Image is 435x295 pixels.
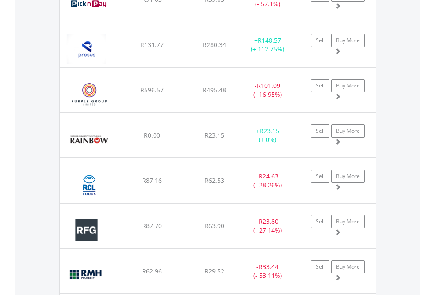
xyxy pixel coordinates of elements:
a: Sell [311,215,329,228]
a: Sell [311,79,329,92]
a: Sell [311,260,329,273]
div: - (- 53.11%) [240,262,295,280]
img: EQU.ZA.PRX.png [64,33,109,65]
a: Buy More [331,170,365,183]
div: - (- 27.14%) [240,217,295,235]
span: R148.57 [258,36,281,44]
a: Sell [311,170,329,183]
img: EQU.ZA.RMH.png [64,260,109,291]
span: R280.34 [203,40,226,49]
span: R87.16 [142,176,162,185]
span: R23.15 [205,131,224,139]
span: R23.80 [259,217,278,226]
a: Buy More [331,215,365,228]
span: R101.09 [257,81,280,90]
a: Buy More [331,124,365,138]
a: Buy More [331,34,365,47]
span: R23.15 [260,127,279,135]
div: + (+ 0%) [240,127,295,144]
span: R33.44 [259,262,278,271]
a: Sell [311,34,329,47]
span: R495.48 [203,86,226,94]
span: R62.96 [142,267,162,275]
span: R29.52 [205,267,224,275]
span: R0.00 [144,131,160,139]
img: EQU.ZA.PPE.png [64,79,115,110]
span: R596.57 [140,86,164,94]
a: Buy More [331,79,365,92]
span: R87.70 [142,222,162,230]
img: EQU.ZA.RFG.png [64,215,109,246]
div: + (+ 112.75%) [240,36,295,54]
img: EQU.ZA.RBO.png [64,124,115,155]
div: - (- 28.26%) [240,172,295,189]
img: EQU.ZA.RCL.png [64,169,114,200]
span: R63.90 [205,222,224,230]
span: R24.63 [259,172,278,180]
span: R62.53 [205,176,224,185]
span: R131.77 [140,40,164,49]
div: - (- 16.95%) [240,81,295,99]
a: Sell [311,124,329,138]
a: Buy More [331,260,365,273]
